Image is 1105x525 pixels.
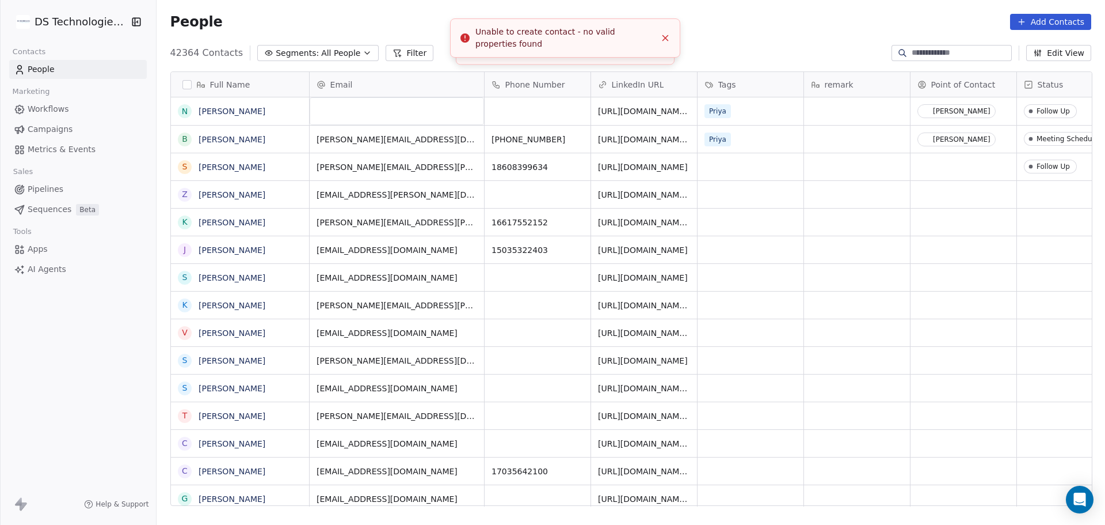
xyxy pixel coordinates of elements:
[310,72,484,97] div: Email
[491,466,584,477] span: 17035642100
[491,161,584,173] span: 18608399634
[182,161,187,173] div: S
[910,72,1016,97] div: Point of Contact
[199,411,265,421] a: [PERSON_NAME]
[598,135,755,144] a: [URL][DOMAIN_NAME][PERSON_NAME]
[317,466,477,477] span: [EMAIL_ADDRESS][DOMAIN_NAME]
[28,103,69,115] span: Workflows
[9,200,147,219] a: SequencesBeta
[16,15,30,29] img: DS%20Updated%20Logo.jpg
[181,493,188,505] div: G
[170,13,223,31] span: People
[598,218,755,227] a: [URL][DOMAIN_NAME][PERSON_NAME]
[491,217,584,228] span: 16617552152
[330,79,353,90] span: Email
[317,300,477,311] span: [PERSON_NAME][EMAIL_ADDRESS][PERSON_NAME][DOMAIN_NAME]
[8,163,38,180] span: Sales
[199,384,265,393] a: [PERSON_NAME]
[183,244,185,256] div: J
[658,31,673,46] button: Close toast
[598,384,755,393] a: [URL][DOMAIN_NAME][PERSON_NAME]
[598,163,688,172] a: [URL][DOMAIN_NAME]
[386,45,433,61] button: Filter
[8,223,36,240] span: Tools
[199,107,265,116] a: [PERSON_NAME]
[825,79,853,90] span: remark
[598,467,755,476] a: [URL][DOMAIN_NAME][PERSON_NAME]
[28,143,96,156] span: Metrics & Events
[28,63,55,75] span: People
[199,356,265,365] a: [PERSON_NAME]
[491,134,584,145] span: [PHONE_NUMBER]
[317,493,477,505] span: [EMAIL_ADDRESS][DOMAIN_NAME]
[931,79,996,90] span: Point of Contact
[698,72,803,97] div: Tags
[182,216,187,228] div: K
[1026,45,1091,61] button: Edit View
[1037,163,1070,171] div: Follow Up
[317,327,477,339] span: [EMAIL_ADDRESS][DOMAIN_NAME]
[199,273,265,282] a: [PERSON_NAME]
[704,133,731,146] span: Priya
[171,97,310,507] div: grid
[598,190,755,199] a: [URL][DOMAIN_NAME][PERSON_NAME]
[84,500,148,509] a: Help & Support
[35,14,128,29] span: DS Technologies Inc
[182,410,187,422] div: T
[9,140,147,159] a: Metrics & Events
[317,217,477,228] span: [PERSON_NAME][EMAIL_ADDRESS][PERSON_NAME][DOMAIN_NAME]
[317,134,477,145] span: [PERSON_NAME][EMAIL_ADDRESS][DOMAIN_NAME]
[1037,135,1103,143] div: Meeting Scheduled
[9,60,147,79] a: People
[491,244,584,256] span: 15035322403
[598,411,755,421] a: [URL][DOMAIN_NAME][PERSON_NAME]
[199,245,265,255] a: [PERSON_NAME]
[598,107,755,116] a: [URL][DOMAIN_NAME][PERSON_NAME]
[182,327,188,339] div: V
[199,494,265,504] a: [PERSON_NAME]
[96,500,148,509] span: Help & Support
[598,494,755,504] a: [URL][DOMAIN_NAME][PERSON_NAME]
[317,410,477,422] span: [PERSON_NAME][EMAIL_ADDRESS][DOMAIN_NAME]
[182,299,187,311] div: K
[199,163,265,172] a: [PERSON_NAME]
[612,79,664,90] span: LinkedIn URL
[76,204,99,216] span: Beta
[182,382,187,394] div: S
[9,120,147,139] a: Campaigns
[199,135,265,144] a: [PERSON_NAME]
[1037,107,1070,115] div: Follow Up
[7,43,51,61] span: Contacts
[933,107,990,115] div: [PERSON_NAME]
[28,183,63,195] span: Pipelines
[485,72,590,97] div: Phone Number
[199,439,265,448] a: [PERSON_NAME]
[591,72,697,97] div: LinkedIn URL
[210,79,250,90] span: Full Name
[170,46,243,60] span: 42364 Contacts
[505,79,565,90] span: Phone Number
[9,240,147,259] a: Apps
[933,135,990,143] div: [PERSON_NAME]
[182,437,188,450] div: C
[182,354,187,367] div: S
[171,72,309,97] div: Full Name
[199,467,265,476] a: [PERSON_NAME]
[317,189,477,201] span: [EMAIL_ADDRESS][PERSON_NAME][DOMAIN_NAME]
[276,47,319,59] span: Segments:
[182,271,187,284] div: S
[804,72,910,97] div: remark
[317,383,477,394] span: [EMAIL_ADDRESS][DOMAIN_NAME]
[598,245,688,255] a: [URL][DOMAIN_NAME]
[475,26,656,50] div: Unable to create contact - no valid properties found
[598,273,688,282] a: [URL][DOMAIN_NAME]
[317,244,477,256] span: [EMAIL_ADDRESS][DOMAIN_NAME]
[28,123,73,135] span: Campaigns
[199,218,265,227] a: [PERSON_NAME]
[321,47,360,59] span: All People
[181,105,187,118] div: N
[317,161,477,173] span: [PERSON_NAME][EMAIL_ADDRESS][PERSON_NAME][DOMAIN_NAME]
[182,133,188,145] div: B
[28,243,48,255] span: Apps
[598,439,755,448] a: [URL][DOMAIN_NAME][PERSON_NAME]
